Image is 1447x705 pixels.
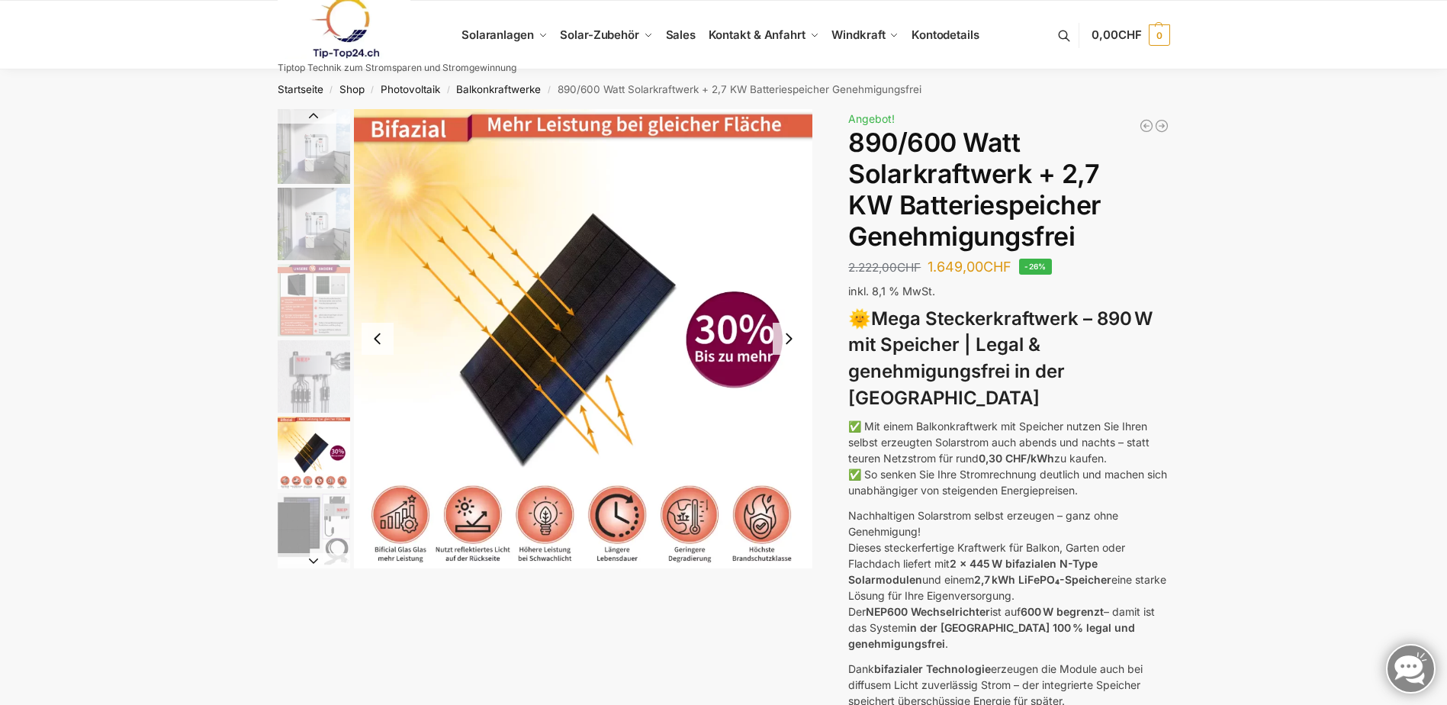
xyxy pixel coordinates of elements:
li: 3 / 12 [274,262,350,338]
li: 5 / 12 [274,414,350,491]
a: Balkonkraftwerk 600/810 Watt Fullblack [1139,118,1154,134]
a: Solar-Zubehör [554,1,659,69]
strong: 2,7 kWh LiFePO₄-Speicher [974,573,1111,586]
button: Previous slide [278,108,350,124]
bdi: 2.222,00 [848,260,921,275]
a: Sales [659,1,702,69]
button: Next slide [773,323,805,355]
bdi: 1.649,00 [928,259,1011,275]
li: 6 / 12 [274,491,350,567]
span: / [541,84,557,96]
img: Balkonkraftwerk 860 [278,493,350,565]
li: 4 / 12 [274,338,350,414]
span: CHF [1118,27,1142,42]
button: Next slide [278,553,350,568]
a: 0,00CHF 0 [1092,12,1169,58]
span: CHF [897,260,921,275]
img: Balkonkraftwerk mit 2,7kw Speicher [278,188,350,260]
img: BDS1000 [278,340,350,413]
strong: Mega Steckerkraftwerk – 890 W mit Speicher | Legal & genehmigungsfrei in der [GEOGRAPHIC_DATA] [848,307,1153,409]
h3: 🌞 [848,306,1169,412]
a: Photovoltaik [381,83,440,95]
strong: NEP600 Wechselrichter [866,605,990,618]
span: -26% [1019,259,1052,275]
span: / [440,84,456,96]
p: Nachhaltigen Solarstrom selbst erzeugen – ganz ohne Genehmigung! Dieses steckerfertige Kraftwerk ... [848,507,1169,652]
a: Balkonkraftwerk 890 Watt Solarmodulleistung mit 2kW/h Zendure Speicher [1154,118,1169,134]
span: CHF [983,259,1011,275]
li: 7 / 12 [274,567,350,643]
span: Angebot! [848,112,895,125]
strong: 0,30 CHF/kWh [979,452,1054,465]
strong: bifazialer Technologie [874,662,991,675]
a: Shop [339,83,365,95]
img: Balkonkraftwerk mit 2,7kw Speicher [278,109,350,184]
a: Kontakt & Anfahrt [702,1,825,69]
a: Kontodetails [905,1,986,69]
a: Balkonkraftwerke [456,83,541,95]
span: Kontodetails [912,27,979,42]
h1: 890/600 Watt Solarkraftwerk + 2,7 KW Batteriespeicher Genehmigungsfrei [848,127,1169,252]
img: Bificial im Vergleich zu billig Modulen [278,264,350,336]
img: Bificial 30 % mehr Leistung [354,109,813,568]
a: Windkraft [825,1,905,69]
p: Tiptop Technik zum Stromsparen und Stromgewinnung [278,63,516,72]
a: Startseite [278,83,323,95]
span: Solaranlagen [461,27,534,42]
span: Solar-Zubehör [560,27,639,42]
strong: in der [GEOGRAPHIC_DATA] 100 % legal und genehmigungsfrei [848,621,1135,650]
li: 1 / 12 [274,109,350,185]
p: ✅ Mit einem Balkonkraftwerk mit Speicher nutzen Sie Ihren selbst erzeugten Solarstrom auch abends... [848,418,1169,498]
img: Bificial 30 % mehr Leistung [278,417,350,489]
strong: 2 x 445 W bifazialen N-Type Solarmodulen [848,557,1098,586]
span: 0 [1149,24,1170,46]
li: 5 / 12 [354,109,813,568]
span: inkl. 8,1 % MwSt. [848,285,935,298]
span: Windkraft [831,27,885,42]
span: Sales [666,27,696,42]
span: / [323,84,339,96]
li: 2 / 12 [274,185,350,262]
span: Kontakt & Anfahrt [709,27,805,42]
button: Previous slide [362,323,394,355]
span: / [365,84,381,96]
strong: 600 W begrenzt [1021,605,1104,618]
span: 0,00 [1092,27,1141,42]
nav: Breadcrumb [250,69,1197,109]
